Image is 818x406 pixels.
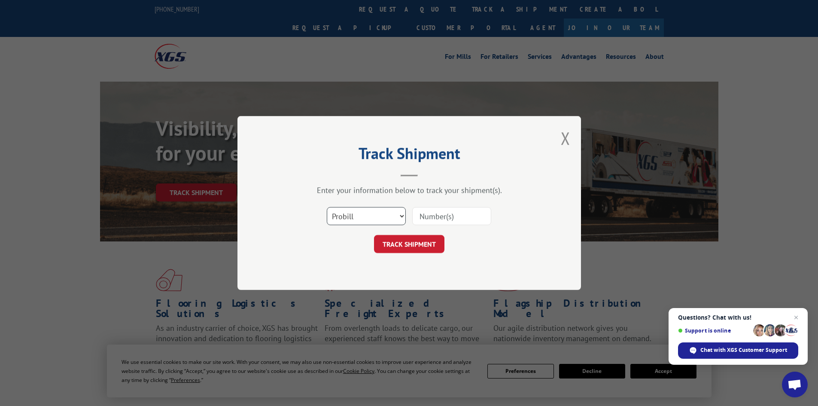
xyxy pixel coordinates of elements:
[700,346,787,354] span: Chat with XGS Customer Support
[561,127,570,150] button: Close modal
[374,235,444,253] button: TRACK SHIPMENT
[412,207,491,225] input: Number(s)
[678,314,798,321] span: Questions? Chat with us!
[280,185,538,195] div: Enter your information below to track your shipment(s).
[280,147,538,164] h2: Track Shipment
[791,312,801,323] span: Close chat
[678,342,798,359] div: Chat with XGS Customer Support
[782,372,808,397] div: Open chat
[678,327,750,334] span: Support is online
